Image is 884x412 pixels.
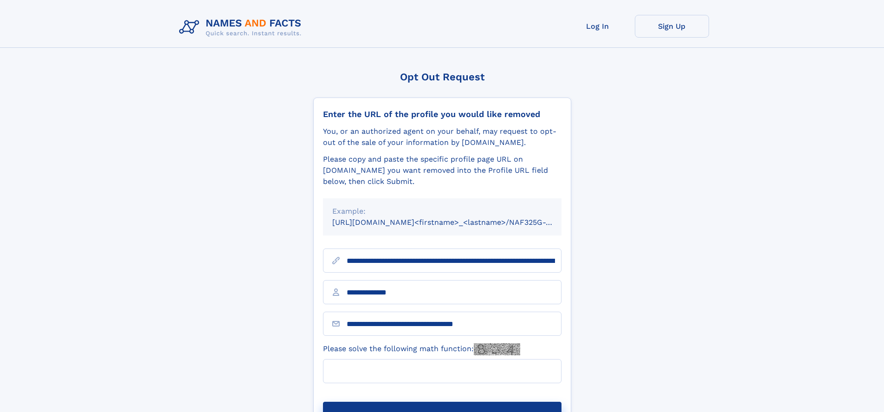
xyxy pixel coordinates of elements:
[323,154,561,187] div: Please copy and paste the specific profile page URL on [DOMAIN_NAME] you want removed into the Pr...
[323,126,561,148] div: You, or an authorized agent on your behalf, may request to opt-out of the sale of your informatio...
[323,343,520,355] label: Please solve the following math function:
[332,218,579,227] small: [URL][DOMAIN_NAME]<firstname>_<lastname>/NAF325G-xxxxxxxx
[313,71,571,83] div: Opt Out Request
[635,15,709,38] a: Sign Up
[561,15,635,38] a: Log In
[332,206,552,217] div: Example:
[175,15,309,40] img: Logo Names and Facts
[323,109,561,119] div: Enter the URL of the profile you would like removed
